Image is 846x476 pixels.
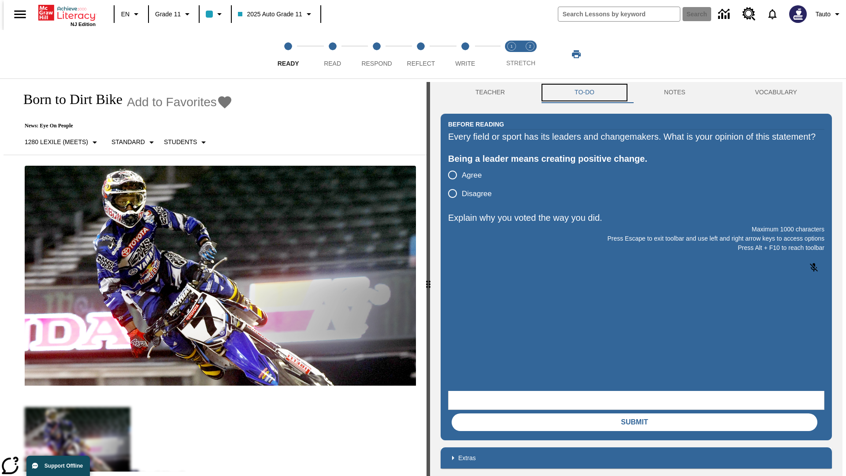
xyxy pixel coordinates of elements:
[38,3,96,27] div: Home
[448,166,499,203] div: poll
[395,30,446,78] button: Reflect step 4 of 5
[720,82,832,103] button: VOCABULARY
[108,134,160,150] button: Scaffolds, Standard
[562,46,590,62] button: Print
[430,82,842,476] div: activity
[558,7,680,21] input: search field
[448,130,824,144] div: Every field or sport has its leaders and changemakers. What is your opinion of this statement?
[238,10,302,19] span: 2025 Auto Grade 11
[70,22,96,27] span: NJ Edition
[458,454,476,463] p: Extras
[26,456,90,476] button: Support Offline
[160,134,212,150] button: Select Student
[784,3,812,26] button: Select a new avatar
[499,30,524,78] button: Stretch Read step 1 of 2
[789,5,807,23] img: Avatar
[25,138,88,147] p: 1280 Lexile (Meets)
[737,2,761,26] a: Resource Center, Will open in new tab
[127,95,217,109] span: Add to Favorites
[441,447,832,469] div: Extras
[540,82,629,103] button: TO-DO
[164,138,197,147] p: Students
[812,6,846,22] button: Profile/Settings
[324,60,341,67] span: Read
[452,413,817,431] button: Submit
[816,10,831,19] span: Tauto
[121,10,130,19] span: EN
[441,82,832,103] div: Instructional Panel Tabs
[7,1,33,27] button: Open side menu
[307,30,358,78] button: Read step 2 of 5
[803,257,824,278] button: Click to activate and allow voice recognition
[407,60,435,67] span: Reflect
[111,138,145,147] p: Standard
[529,44,531,48] text: 2
[234,6,317,22] button: Class: 2025 Auto Grade 11, Select your class
[462,170,482,181] span: Agree
[117,6,145,22] button: Language: EN, Select a language
[448,119,504,129] h2: Before Reading
[4,7,129,15] body: Explain why you voted the way you did. Maximum 1000 characters Press Alt + F10 to reach toolbar P...
[506,59,535,67] span: STRETCH
[448,211,824,225] p: Explain why you voted the way you did.
[440,30,491,78] button: Write step 5 of 5
[427,82,430,476] div: Press Enter or Spacebar and then press right and left arrow keys to move the slider
[713,2,737,26] a: Data Center
[278,60,299,67] span: Ready
[462,188,492,200] span: Disagree
[127,94,233,110] button: Add to Favorites - Born to Dirt Bike
[761,3,784,26] a: Notifications
[441,82,540,103] button: Teacher
[361,60,392,67] span: Respond
[448,152,824,166] div: Being a leader means creating positive change.
[14,91,122,108] h1: Born to Dirt Bike
[202,6,228,22] button: Class color is light blue. Change class color
[45,463,83,469] span: Support Offline
[510,44,512,48] text: 1
[155,10,181,19] span: Grade 11
[25,166,416,386] img: Motocross racer James Stewart flies through the air on his dirt bike.
[152,6,196,22] button: Grade: Grade 11, Select a grade
[448,225,824,234] p: Maximum 1000 characters
[517,30,543,78] button: Stretch Respond step 2 of 2
[351,30,402,78] button: Respond step 3 of 5
[21,134,104,150] button: Select Lexile, 1280 Lexile (Meets)
[14,123,233,129] p: News: Eye On People
[263,30,314,78] button: Ready step 1 of 5
[629,82,720,103] button: NOTES
[448,234,824,243] p: Press Escape to exit toolbar and use left and right arrow keys to access options
[448,243,824,253] p: Press Alt + F10 to reach toolbar
[455,60,475,67] span: Write
[4,82,427,472] div: reading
